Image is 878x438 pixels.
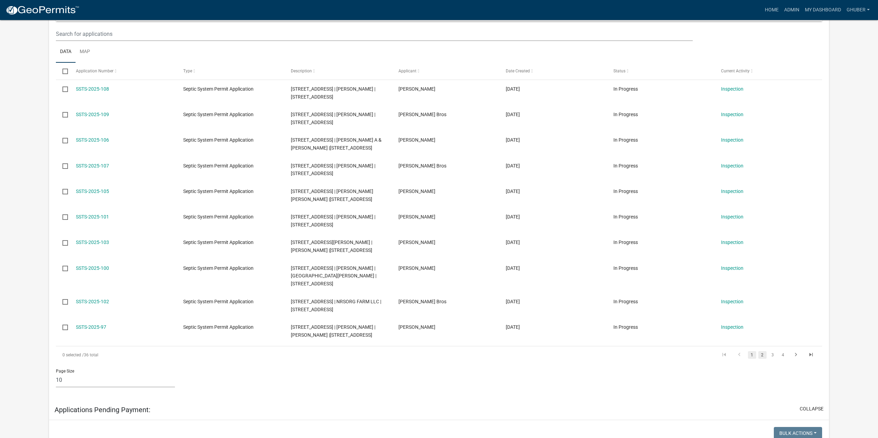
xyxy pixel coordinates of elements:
span: 21720 STATE HWY 13 | MCKENZIE LEE GILBY |21720 STATE HWY 13 [291,189,373,202]
a: Inspection [721,189,743,194]
a: Inspection [721,86,743,92]
span: In Progress [613,112,638,117]
span: 9922 STATE HWY 30 | NRSORG FARM LLC |9922 STATE HWY 30 [291,299,381,312]
span: 09/10/2025 [506,86,520,92]
datatable-header-cell: Select [56,63,69,79]
span: Septic System Permit Application [183,214,254,220]
a: Map [76,41,94,63]
span: Septic System Permit Application [183,299,254,304]
a: Inspection [721,265,743,271]
a: SSTS-2025-105 [76,189,109,194]
datatable-header-cell: Applicant [392,63,500,79]
span: Septic System Permit Application [183,86,254,92]
span: 08/10/2025 [506,214,520,220]
a: SSTS-2025-97 [76,324,106,330]
span: Phillip Schleicher [398,265,435,271]
span: Septic System Permit Application [183,137,254,143]
span: 0 selected / [62,353,84,357]
a: Inspection [721,324,743,330]
span: 09/10/2025 [506,112,520,117]
a: go to last page [805,351,818,359]
input: Search for applications [56,27,692,41]
span: 24460 STATE HWY 83 | FRANKLIN FLICKINGER | TORI RAIMANN |24460 STATE HWY 83 [291,240,372,253]
span: 23868 70TH ST | KENT L THOMPSON | BONNI V THOMPSON |23868 70TH ST [291,265,376,287]
span: Date Created [506,69,530,73]
a: Inspection [721,163,743,169]
a: Inspection [721,112,743,117]
a: SSTS-2025-109 [76,112,109,117]
a: SSTS-2025-107 [76,163,109,169]
span: 11427 WILTON BRIDGE RD | JILLAYNE RAETZ |11427 WILTON BRIDGE RD [291,214,375,227]
a: Inspection [721,299,743,304]
a: GHuber [844,3,872,17]
span: 30305 128TH ST | DONALD A & BONITA J WOITAS |30305 128TH ST [291,137,382,151]
span: Septic System Permit Application [183,112,254,117]
a: SSTS-2025-106 [76,137,109,143]
span: 08/06/2025 [506,299,520,304]
span: Status [613,69,625,73]
a: SSTS-2025-100 [76,265,109,271]
span: Diane Miller [398,86,435,92]
span: 12828 210TH AVE | DIANE J MILLER |12828 210TH AVE [291,86,375,100]
span: 09/05/2025 [506,137,520,143]
a: go to next page [789,351,802,359]
li: page 2 [757,349,768,361]
span: In Progress [613,163,638,169]
a: 2 [758,351,767,359]
datatable-header-cell: Date Created [499,63,607,79]
span: Bonita Woitas [398,137,435,143]
a: SSTS-2025-103 [76,240,109,245]
a: SSTS-2025-102 [76,299,109,304]
span: Lori Anderson [398,324,435,330]
a: Inspection [721,240,743,245]
div: 36 total [56,346,359,364]
span: Septic System Permit Application [183,189,254,194]
span: Kyle Jamison Ladlie [398,189,435,194]
span: 17236 237TH AVE | RANDY E ANDERSON | LORI K ANDERSON |17236 237TH AVE [291,324,375,338]
span: Septic System Permit Application [183,240,254,245]
a: Admin [781,3,802,17]
span: James Bros [398,112,446,117]
span: 08/26/2025 [506,163,520,169]
datatable-header-cell: Current Activity [714,63,822,79]
span: Description [291,69,312,73]
li: page 4 [778,349,788,361]
span: Phillip Schleicher [398,240,435,245]
span: Application Number [76,69,114,73]
a: Home [762,3,781,17]
a: go to first page [718,351,731,359]
span: In Progress [613,324,638,330]
span: 13355 382ND AVE | LETICIA INGRAM |13355 382ND AVE [291,163,375,176]
span: Current Activity [721,69,750,73]
span: In Progress [613,137,638,143]
span: In Progress [613,214,638,220]
a: Data [56,41,76,63]
span: Type [183,69,192,73]
span: In Progress [613,240,638,245]
span: 08/10/2025 [506,240,520,245]
datatable-header-cell: Application Number [69,63,177,79]
li: page 3 [768,349,778,361]
a: go to previous page [733,351,746,359]
span: Septic System Permit Application [183,265,254,271]
datatable-header-cell: Status [607,63,714,79]
span: Septic System Permit Application [183,324,254,330]
span: In Progress [613,86,638,92]
a: Inspection [721,137,743,143]
span: James Bros [398,163,446,169]
datatable-header-cell: Description [284,63,392,79]
a: My Dashboard [802,3,844,17]
span: Phillip Schleicher [398,214,435,220]
span: In Progress [613,299,638,304]
a: SSTS-2025-101 [76,214,109,220]
span: 08/10/2025 [506,265,520,271]
button: collapse [800,405,823,412]
a: 1 [748,351,756,359]
span: Septic System Permit Application [183,163,254,169]
span: In Progress [613,265,638,271]
span: In Progress [613,189,638,194]
span: Applicant [398,69,416,73]
h5: Applications Pending Payment: [55,406,150,414]
datatable-header-cell: Type [177,63,284,79]
a: 4 [779,351,787,359]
